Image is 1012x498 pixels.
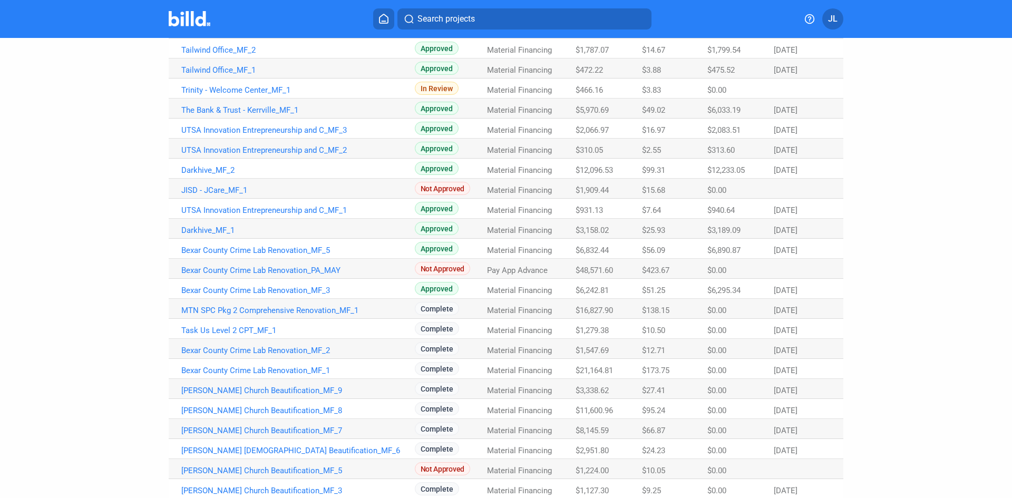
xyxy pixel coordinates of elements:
[642,185,665,195] span: $15.68
[181,85,415,95] a: Trinity - Welcome Center_MF_1
[576,366,613,375] span: $21,164.81
[181,266,415,275] a: Bexar County Crime Lab Renovation_PA_MAY
[576,426,609,435] span: $8,145.59
[576,45,609,55] span: $1,787.07
[774,45,797,55] span: [DATE]
[707,426,726,435] span: $0.00
[707,366,726,375] span: $0.00
[707,446,726,455] span: $0.00
[415,482,459,495] span: Complete
[774,206,797,215] span: [DATE]
[774,226,797,235] span: [DATE]
[169,11,210,26] img: Billd Company Logo
[642,105,665,115] span: $49.02
[415,282,459,295] span: Approved
[642,486,661,495] span: $9.25
[774,446,797,455] span: [DATE]
[774,246,797,255] span: [DATE]
[642,246,665,255] span: $56.09
[642,366,669,375] span: $173.75
[415,62,459,75] span: Approved
[415,462,470,475] span: Not Approved
[707,105,741,115] span: $6,033.19
[487,486,552,495] span: Material Financing
[707,165,745,175] span: $12,233.05
[707,486,726,495] span: $0.00
[487,226,552,235] span: Material Financing
[642,125,665,135] span: $16.97
[576,206,603,215] span: $931.13
[415,202,459,215] span: Approved
[642,165,665,175] span: $99.31
[707,326,726,335] span: $0.00
[576,145,603,155] span: $310.05
[576,125,609,135] span: $2,066.97
[828,13,838,25] span: JL
[415,182,470,195] span: Not Approved
[181,185,415,195] a: JISD - JCare_MF_1
[774,366,797,375] span: [DATE]
[576,286,609,295] span: $6,242.81
[774,426,797,435] span: [DATE]
[707,406,726,415] span: $0.00
[576,386,609,395] span: $3,338.62
[181,45,415,55] a: Tailwind Office_MF_2
[181,346,415,355] a: Bexar County Crime Lab Renovation_MF_2
[487,105,552,115] span: Material Financing
[487,406,552,415] span: Material Financing
[397,8,651,30] button: Search projects
[707,306,726,315] span: $0.00
[487,165,552,175] span: Material Financing
[707,65,735,75] span: $475.52
[415,242,459,255] span: Approved
[774,406,797,415] span: [DATE]
[707,206,735,215] span: $940.64
[415,362,459,375] span: Complete
[707,286,741,295] span: $6,295.34
[487,145,552,155] span: Material Financing
[642,346,665,355] span: $12.71
[576,105,609,115] span: $5,970.69
[707,386,726,395] span: $0.00
[707,246,741,255] span: $6,890.87
[642,466,665,475] span: $10.05
[576,226,609,235] span: $3,158.02
[576,446,609,455] span: $2,951.80
[576,165,613,175] span: $12,096.53
[487,85,552,95] span: Material Financing
[487,185,552,195] span: Material Financing
[642,145,661,155] span: $2.55
[487,466,552,475] span: Material Financing
[576,85,603,95] span: $466.16
[576,486,609,495] span: $1,127.30
[415,162,459,175] span: Approved
[774,346,797,355] span: [DATE]
[415,402,459,415] span: Complete
[181,326,415,335] a: Task Us Level 2 CPT_MF_1
[415,342,459,355] span: Complete
[576,185,609,195] span: $1,909.44
[415,82,459,95] span: In Review
[181,145,415,155] a: UTSA Innovation Entrepreneurship and C_MF_2
[181,426,415,435] a: [PERSON_NAME] Church Beautification_MF_7
[487,65,552,75] span: Material Financing
[642,266,669,275] span: $423.67
[487,246,552,255] span: Material Financing
[642,386,665,395] span: $27.41
[707,466,726,475] span: $0.00
[415,42,459,55] span: Approved
[487,306,552,315] span: Material Financing
[707,125,741,135] span: $2,083.51
[181,165,415,175] a: Darkhive_MF_2
[181,105,415,115] a: The Bank & Trust - Kerrville_MF_1
[487,125,552,135] span: Material Financing
[415,322,459,335] span: Complete
[707,45,741,55] span: $1,799.54
[415,382,459,395] span: Complete
[415,102,459,115] span: Approved
[707,226,741,235] span: $3,189.09
[181,406,415,415] a: [PERSON_NAME] Church Beautification_MF_8
[774,125,797,135] span: [DATE]
[642,426,665,435] span: $66.87
[774,486,797,495] span: [DATE]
